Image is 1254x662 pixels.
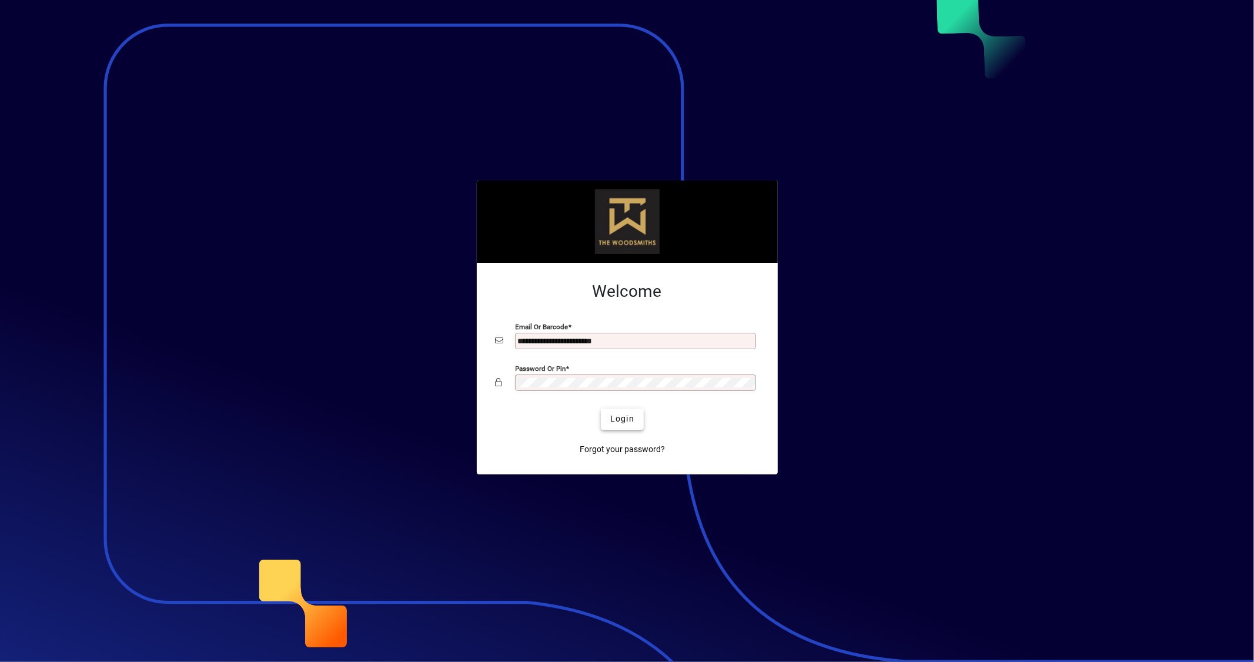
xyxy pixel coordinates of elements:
[575,439,670,460] a: Forgot your password?
[516,322,569,330] mat-label: Email or Barcode
[610,413,634,425] span: Login
[601,409,644,430] button: Login
[496,282,759,302] h2: Welcome
[516,364,566,372] mat-label: Password or Pin
[580,443,665,456] span: Forgot your password?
